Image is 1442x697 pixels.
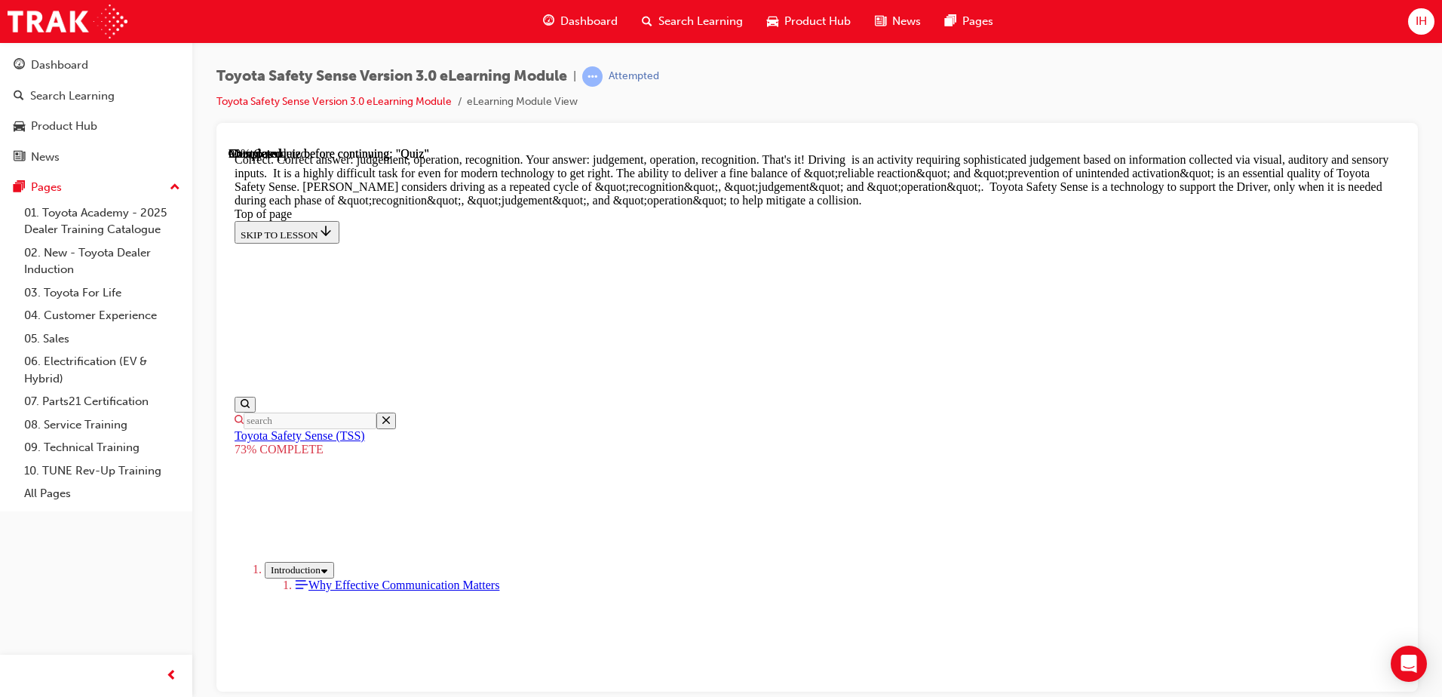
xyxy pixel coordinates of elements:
[875,12,886,31] span: news-icon
[31,118,97,135] div: Product Hub
[892,13,921,30] span: News
[14,151,25,164] span: news-icon
[6,173,186,201] button: Pages
[1408,8,1434,35] button: IH
[14,120,25,134] span: car-icon
[18,241,186,281] a: 02. New - Toyota Dealer Induction
[784,13,851,30] span: Product Hub
[18,327,186,351] a: 05. Sales
[12,82,105,94] span: SKIP TO LESSON
[6,51,186,79] a: Dashboard
[18,436,186,459] a: 09. Technical Training
[767,12,778,31] span: car-icon
[6,6,1171,60] div: Correct. Correct answer: judgement, operation, recognition. Your answer: judgement, operation, re...
[31,149,60,166] div: News
[31,57,88,74] div: Dashboard
[755,6,863,37] a: car-iconProduct Hub
[14,181,25,195] span: pages-icon
[15,266,148,282] input: Search
[6,74,111,97] button: SKIP TO LESSON
[6,112,186,140] a: Product Hub
[31,179,62,196] div: Pages
[14,59,25,72] span: guage-icon
[18,281,186,305] a: 03. Toyota For Life
[216,95,452,108] a: Toyota Safety Sense Version 3.0 eLearning Module
[582,66,603,87] span: learningRecordVerb_ATTEMPT-icon
[642,12,652,31] span: search-icon
[531,6,630,37] a: guage-iconDashboard
[658,13,743,30] span: Search Learning
[14,90,24,103] span: search-icon
[18,459,186,483] a: 10. TUNE Rev-Up Training
[166,667,177,686] span: prev-icon
[18,413,186,437] a: 08. Service Training
[18,482,186,505] a: All Pages
[30,88,115,105] div: Search Learning
[6,296,1171,309] div: 73% COMPLETE
[863,6,933,37] a: news-iconNews
[933,6,1005,37] a: pages-iconPages
[543,12,554,31] span: guage-icon
[36,415,106,431] button: Toggle section: Introduction
[609,69,659,84] div: Attempted
[962,13,993,30] span: Pages
[216,68,567,85] span: Toyota Safety Sense Version 3.0 eLearning Module
[1416,13,1427,30] span: IH
[6,82,186,110] a: Search Learning
[945,12,956,31] span: pages-icon
[8,5,127,38] img: Trak
[18,201,186,241] a: 01. Toyota Academy - 2025 Dealer Training Catalogue
[6,250,27,266] button: Show search bar
[6,282,137,295] a: Toyota Safety Sense (TSS)
[1391,646,1427,682] div: Open Intercom Messenger
[6,48,186,173] button: DashboardSearch LearningProduct HubNews
[573,68,576,85] span: |
[18,304,186,327] a: 04. Customer Experience
[170,178,180,198] span: up-icon
[6,60,1171,74] div: Top of page
[560,13,618,30] span: Dashboard
[18,390,186,413] a: 07. Parts21 Certification
[42,417,92,428] span: Introduction
[148,266,167,282] button: Close the search form
[18,350,186,390] a: 06. Electrification (EV & Hybrid)
[6,143,186,171] a: News
[467,94,578,111] li: eLearning Module View
[630,6,755,37] a: search-iconSearch Learning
